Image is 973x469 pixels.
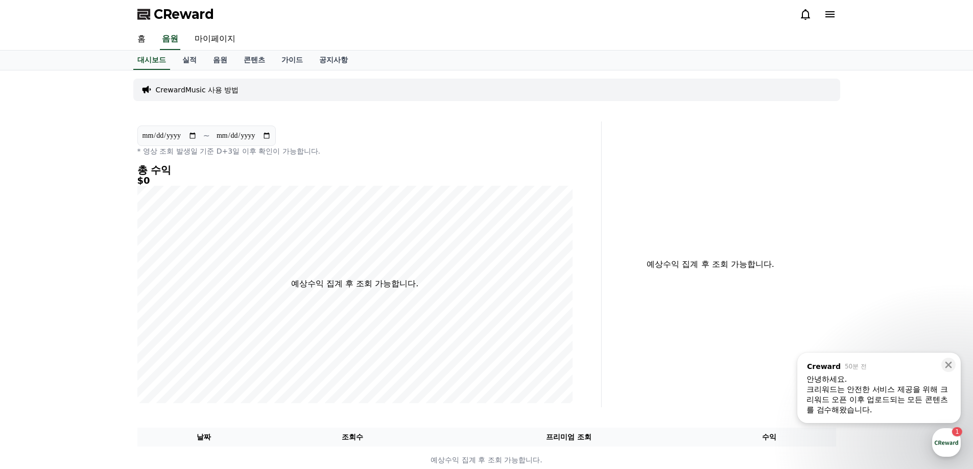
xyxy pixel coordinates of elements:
[129,29,154,50] a: 홈
[32,339,38,347] span: 홈
[158,339,170,347] span: 설정
[610,258,812,270] p: 예상수익 집계 후 조회 가능합니다.
[186,29,244,50] a: 마이페이지
[311,51,356,70] a: 공지사항
[154,6,214,22] span: CReward
[137,164,573,176] h4: 총 수익
[3,324,67,349] a: 홈
[435,428,703,447] th: 프리미엄 조회
[703,428,836,447] th: 수익
[156,85,239,95] a: CrewardMusic 사용 방법
[205,51,235,70] a: 음원
[235,51,273,70] a: 콘텐츠
[104,323,107,331] span: 1
[174,51,205,70] a: 실적
[67,324,132,349] a: 1대화
[291,278,418,290] p: 예상수익 집계 후 조회 가능합니다.
[137,428,271,447] th: 날짜
[132,324,196,349] a: 설정
[138,455,836,465] p: 예상수익 집계 후 조회 가능합니다.
[273,51,311,70] a: 가이드
[203,130,210,142] p: ~
[93,339,106,348] span: 대화
[133,51,170,70] a: 대시보드
[160,29,180,50] a: 음원
[270,428,434,447] th: 조회수
[137,146,573,156] p: * 영상 조회 발생일 기준 D+3일 이후 확인이 가능합니다.
[137,176,573,186] h5: $0
[137,6,214,22] a: CReward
